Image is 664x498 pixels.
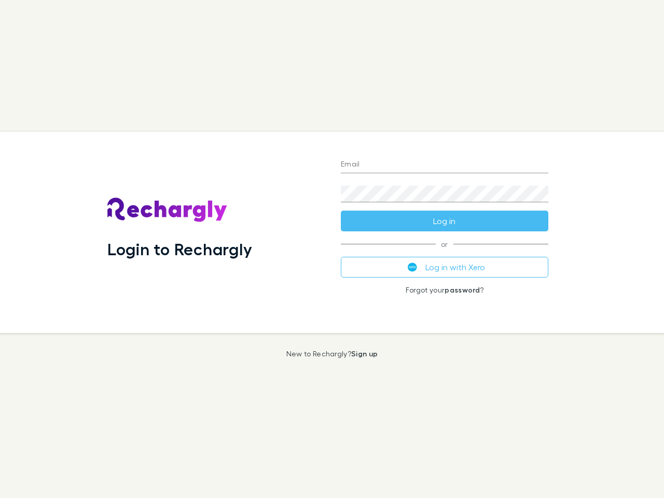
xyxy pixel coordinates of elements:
button: Log in [341,211,548,231]
img: Rechargly's Logo [107,198,228,223]
a: password [445,285,480,294]
p: New to Rechargly? [286,350,378,358]
button: Log in with Xero [341,257,548,278]
p: Forgot your ? [341,286,548,294]
a: Sign up [351,349,378,358]
img: Xero's logo [408,262,417,272]
h1: Login to Rechargly [107,239,252,259]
